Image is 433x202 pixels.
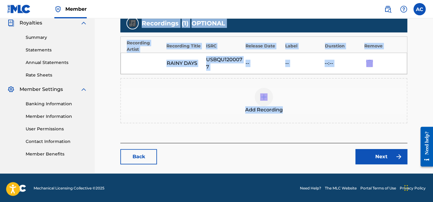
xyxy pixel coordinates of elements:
[26,72,87,78] a: Rate Sheets
[80,86,87,93] img: expand
[413,3,426,15] div: User Menu
[400,6,407,13] img: help
[206,56,242,71] div: USBQU1200077
[364,43,401,49] div: Remove
[398,3,410,15] div: Help
[246,43,282,49] div: Release Date
[191,19,225,28] span: OPTIONAL
[129,20,136,27] img: recording
[206,43,242,49] div: ISRC
[26,34,87,41] a: Summary
[285,43,322,49] div: Label
[395,153,402,160] img: f7272a7cc735f4ea7f67.svg
[300,185,321,191] a: Need Help?
[260,93,267,101] img: add
[7,5,31,13] img: MLC Logo
[26,47,87,53] a: Statements
[400,185,426,191] a: Privacy Policy
[80,19,87,27] img: expand
[26,113,87,120] a: Member Information
[26,59,87,66] a: Annual Statements
[246,60,282,67] div: --
[325,60,361,67] div: --:--
[285,60,322,67] div: --
[366,60,373,67] img: 12a2ab48e56ec057fbd8.svg
[355,149,407,164] a: Next
[65,6,87,13] span: Member
[26,126,87,132] a: User Permissions
[120,149,157,164] a: Back
[7,86,15,93] img: Member Settings
[382,3,394,15] a: Public Search
[245,106,283,114] span: Add Recording
[166,43,203,49] div: Recording Title
[402,173,433,202] iframe: Chat Widget
[20,86,63,93] span: Member Settings
[182,19,188,28] span: ( 1 )
[54,6,62,13] img: Top Rightsholder
[26,101,87,107] a: Banking Information
[127,40,163,53] div: Recording Artist
[20,19,42,27] span: Royalties
[142,19,179,28] span: Recordings
[7,19,15,27] img: Royalties
[34,185,104,191] span: Mechanical Licensing Collective © 2025
[416,122,433,171] iframe: Resource Center
[26,138,87,145] a: Contact Information
[26,151,87,157] a: Member Benefits
[166,60,203,67] div: RAINY DAYS
[325,43,362,49] div: Duration
[360,185,396,191] a: Portal Terms of Use
[325,185,357,191] a: The MLC Website
[384,6,391,13] img: search
[404,179,408,197] div: Drag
